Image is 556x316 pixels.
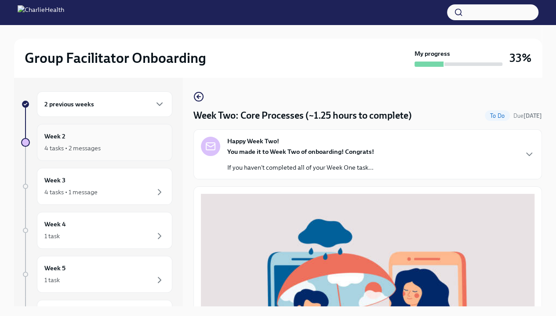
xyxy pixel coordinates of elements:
[25,49,206,67] h2: Group Facilitator Onboarding
[21,256,172,293] a: Week 51 task
[44,175,65,185] h6: Week 3
[18,5,64,19] img: CharlieHealth
[37,91,172,117] div: 2 previous weeks
[44,276,60,284] div: 1 task
[21,124,172,161] a: Week 24 tasks • 2 messages
[513,113,542,119] span: Due
[509,50,531,66] h3: 33%
[21,168,172,205] a: Week 34 tasks • 1 message
[44,144,101,153] div: 4 tasks • 2 messages
[44,263,65,273] h6: Week 5
[485,113,510,119] span: To Do
[227,163,374,172] p: If you haven't completed all of your Week One task...
[44,188,98,196] div: 4 tasks • 1 message
[513,112,542,120] span: September 29th, 2025 10:00
[227,137,279,145] strong: Happy Week Two!
[414,49,450,58] strong: My progress
[523,113,542,119] strong: [DATE]
[44,99,94,109] h6: 2 previous weeks
[21,212,172,249] a: Week 41 task
[44,219,66,229] h6: Week 4
[44,131,65,141] h6: Week 2
[227,148,374,156] strong: You made it to Week Two of onboarding! Congrats!
[193,109,412,122] h4: Week Two: Core Processes (~1.25 hours to complete)
[44,232,60,240] div: 1 task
